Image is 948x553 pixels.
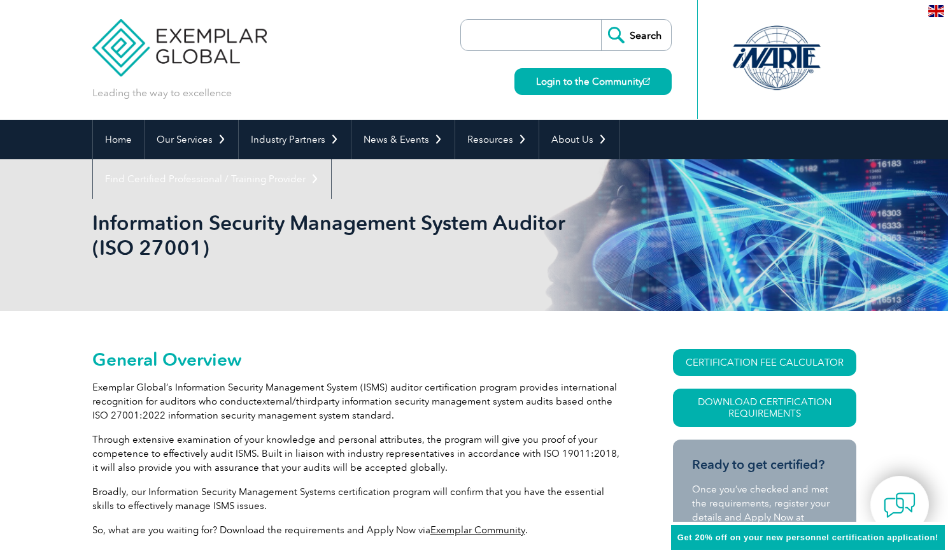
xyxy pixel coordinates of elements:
[692,482,837,524] p: Once you’ve checked and met the requirements, register your details and Apply Now at
[92,380,627,422] p: Exemplar Global’s Information Security Management System (ISMS) auditor certification program pro...
[93,120,144,159] a: Home
[92,86,232,100] p: Leading the way to excellence
[539,120,619,159] a: About Us
[239,120,351,159] a: Industry Partners
[677,533,938,542] span: Get 20% off on your new personnel certification application!
[257,396,317,407] span: external/third
[145,120,238,159] a: Our Services
[514,68,672,95] a: Login to the Community
[601,20,671,50] input: Search
[928,5,944,17] img: en
[92,523,627,537] p: So, what are you waiting for? Download the requirements and Apply Now via .
[673,389,856,427] a: Download Certification Requirements
[692,457,837,473] h3: Ready to get certified?
[455,120,539,159] a: Resources
[673,349,856,376] a: CERTIFICATION FEE CALCULATOR
[92,210,581,260] h1: Information Security Management System Auditor (ISO 27001)
[643,78,650,85] img: open_square.png
[317,396,598,407] span: party information security management system audits based on
[92,433,627,475] p: Through extensive examination of your knowledge and personal attributes, the program will give yo...
[92,349,627,370] h2: General Overview
[93,159,331,199] a: Find Certified Professional / Training Provider
[351,120,455,159] a: News & Events
[92,485,627,513] p: Broadly, our Information Security Management Systems certification program will confirm that you ...
[884,489,916,521] img: contact-chat.png
[430,524,525,536] a: Exemplar Community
